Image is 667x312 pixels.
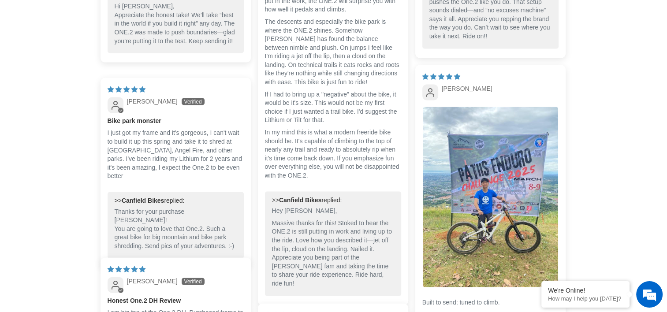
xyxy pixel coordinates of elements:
[108,266,145,273] span: 5 star review
[59,49,161,61] div: Chat with us now
[279,197,321,204] b: Canfield Bikes
[422,73,460,80] span: 5 star review
[115,208,237,251] p: Thanks for your purchase [PERSON_NAME]! You are going to love that One.2. Such a great bike for b...
[145,4,166,26] div: Minimize live chat window
[265,18,401,87] p: The descents and especially the bike park is where the ONE.2 shines. Somehow [PERSON_NAME] has fo...
[108,117,244,126] b: Bike park monster
[108,297,244,305] b: Honest One.2 DH Review
[548,287,623,294] div: We're Online!
[265,128,401,180] p: In my mind this is what a modern freeride bike should be. It's capable of climbing to the top of ...
[122,197,164,204] b: Canfield Bikes
[272,207,394,215] p: Hey [PERSON_NAME],
[265,90,401,125] p: If I had to bring up a "negative" about the bike, it would be it's size. This would not be my fir...
[127,98,178,105] span: [PERSON_NAME]
[108,129,244,181] p: I just got my frame and it's gorgeous, I can't wait to build it up this spring and take it to shr...
[423,107,558,288] img: User picture
[442,85,492,92] span: [PERSON_NAME]
[28,44,50,66] img: d_696896380_company_1647369064580_696896380
[108,86,145,93] span: 5 star review
[115,197,237,205] div: >> replied:
[127,278,178,285] span: [PERSON_NAME]
[272,219,394,288] p: Massive thanks for this! Stoked to hear the ONE.2 is still putting in work and living up to the r...
[422,298,559,307] p: Built to send; tuned to climb.
[548,295,623,302] p: How may I help you today?
[272,196,394,205] div: >> replied:
[51,97,122,186] span: We're online!
[10,48,23,62] div: Navigation go back
[115,2,237,45] p: Hi [PERSON_NAME], Appreciate the honest take! We’ll take “best in the world if you build it right...
[422,107,559,288] a: Link to user picture 1
[4,214,168,245] textarea: Type your message and hit 'Enter'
